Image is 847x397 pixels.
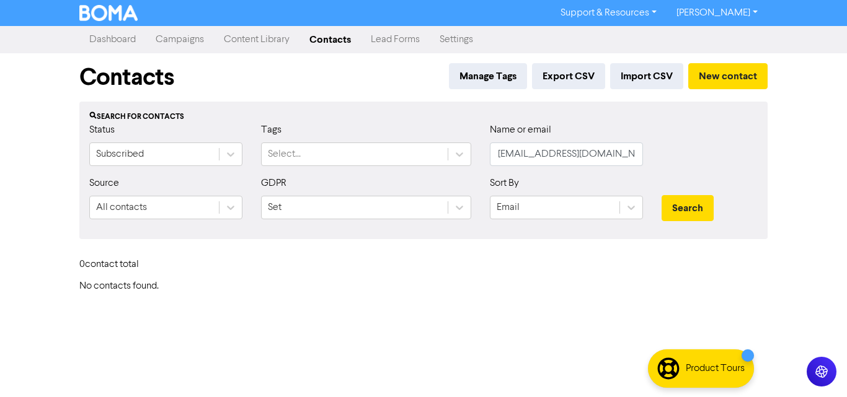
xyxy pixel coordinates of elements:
[688,63,768,89] button: New contact
[361,27,430,52] a: Lead Forms
[785,338,847,397] iframe: Chat Widget
[261,176,286,191] label: GDPR
[610,63,683,89] button: Import CSV
[268,200,282,215] div: Set
[214,27,299,52] a: Content Library
[89,176,119,191] label: Source
[490,123,551,137] label: Name or email
[96,147,144,162] div: Subscribed
[79,281,768,292] h6: No contacts found.
[497,200,520,215] div: Email
[532,63,605,89] button: Export CSV
[79,63,174,92] h1: Contacts
[79,259,179,271] h6: 0 contact total
[89,111,758,123] div: Search for contacts
[79,5,138,21] img: BOMA Logo
[79,27,146,52] a: Dashboard
[449,63,527,89] button: Manage Tags
[89,123,115,137] label: Status
[662,195,714,221] button: Search
[299,27,361,52] a: Contacts
[490,176,519,191] label: Sort By
[96,200,147,215] div: All contacts
[667,3,768,23] a: [PERSON_NAME]
[146,27,214,52] a: Campaigns
[268,147,301,162] div: Select...
[430,27,483,52] a: Settings
[261,123,282,137] label: Tags
[551,3,667,23] a: Support & Resources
